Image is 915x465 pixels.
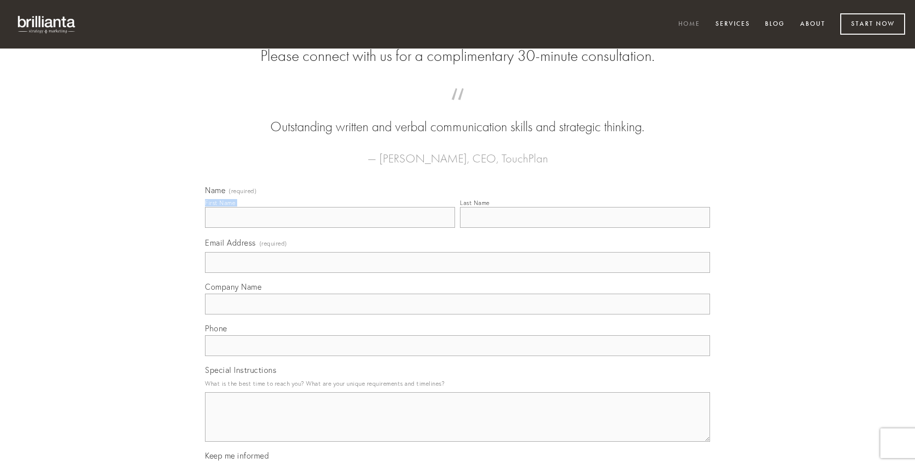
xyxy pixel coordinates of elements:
a: Home [672,16,707,33]
blockquote: Outstanding written and verbal communication skills and strategic thinking. [221,98,694,137]
a: Blog [759,16,791,33]
span: “ [221,98,694,117]
a: About [794,16,832,33]
h2: Please connect with us for a complimentary 30-minute consultation. [205,47,710,65]
div: Last Name [460,199,490,207]
span: Name [205,185,225,195]
img: brillianta - research, strategy, marketing [10,10,84,39]
p: What is the best time to reach you? What are your unique requirements and timelines? [205,377,710,390]
span: (required) [259,237,287,250]
span: Keep me informed [205,451,269,461]
div: First Name [205,199,235,207]
span: (required) [229,188,256,194]
span: Phone [205,323,227,333]
figcaption: — [PERSON_NAME], CEO, TouchPlan [221,137,694,168]
span: Company Name [205,282,261,292]
a: Services [709,16,757,33]
a: Start Now [840,13,905,35]
span: Email Address [205,238,256,248]
span: Special Instructions [205,365,276,375]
